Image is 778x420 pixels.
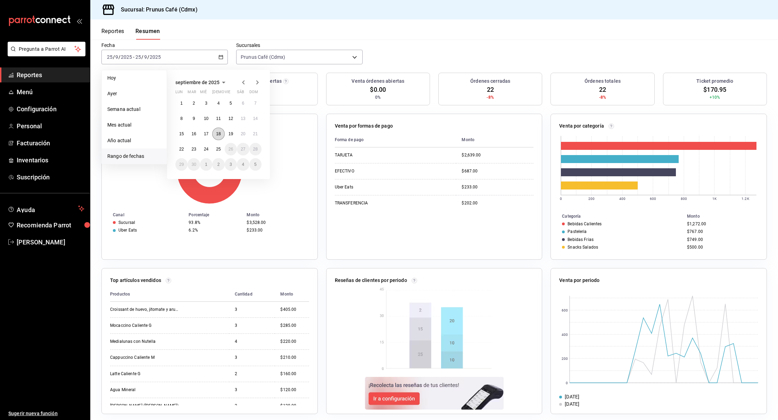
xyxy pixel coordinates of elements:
abbr: 8 de septiembre de 2025 [180,116,183,121]
h3: Órdenes totales [585,78,621,85]
button: 28 de septiembre de 2025 [249,143,262,155]
div: Croissant de huevo, jitomate y arugula [110,307,180,313]
th: Forma de pago [335,132,456,147]
abbr: martes [188,90,196,97]
text: 1.2K [742,197,750,201]
abbr: 20 de septiembre de 2025 [241,131,245,136]
button: 17 de septiembre de 2025 [200,128,212,140]
abbr: 27 de septiembre de 2025 [241,147,245,152]
div: Bebidas Calientes [568,221,602,226]
input: -- [144,54,147,60]
div: Uber Eats [335,184,404,190]
span: $170.95 [703,85,726,94]
th: Canal [102,211,186,219]
button: 26 de septiembre de 2025 [225,143,237,155]
p: Venta por categoría [559,122,604,130]
abbr: 28 de septiembre de 2025 [253,147,258,152]
div: $210.00 [280,355,309,361]
button: 5 de octubre de 2025 [249,158,262,171]
span: [PERSON_NAME] [17,237,84,247]
button: 11 de septiembre de 2025 [212,112,224,125]
span: Rango de fechas [107,153,161,160]
span: septiembre de 2025 [175,80,220,85]
div: $3,528.00 [247,220,306,225]
span: 22 [599,85,606,94]
abbr: 18 de septiembre de 2025 [216,131,221,136]
div: $405.00 [280,307,309,313]
div: $500.00 [687,245,755,250]
p: Top artículos vendidos [110,277,161,284]
div: $233.00 [247,228,306,233]
div: Sucursal [118,220,135,225]
button: open_drawer_menu [76,18,82,24]
span: Suscripción [17,172,84,182]
button: 3 de octubre de 2025 [225,158,237,171]
button: 15 de septiembre de 2025 [175,128,188,140]
abbr: 3 de septiembre de 2025 [205,101,207,106]
text: 200 [562,357,568,361]
h3: Sucursal: Prunus Café (Cdmx) [115,6,198,14]
div: 4 [235,339,270,345]
button: 4 de septiembre de 2025 [212,97,224,110]
div: 2 [235,403,270,409]
span: Reportes [17,70,84,80]
span: Prunus Café (Cdmx) [241,54,285,60]
div: $233.00 [462,184,533,190]
abbr: 10 de septiembre de 2025 [204,116,208,121]
abbr: 1 de octubre de 2025 [205,162,207,167]
abbr: 12 de septiembre de 2025 [229,116,233,121]
div: TRANSFERENCIA [335,200,404,206]
span: Semana actual [107,106,161,113]
div: 3 [235,323,270,329]
div: $160.00 [280,371,309,377]
div: $1,272.00 [687,221,755,226]
abbr: 4 de octubre de 2025 [242,162,244,167]
button: 1 de octubre de 2025 [200,158,212,171]
input: -- [107,54,113,60]
text: 800 [681,197,687,201]
abbr: 13 de septiembre de 2025 [241,116,245,121]
abbr: 6 de septiembre de 2025 [242,101,244,106]
div: $749.00 [687,237,755,242]
span: -8% [487,94,494,100]
abbr: viernes [225,90,230,97]
span: - [133,54,134,60]
abbr: 2 de septiembre de 2025 [193,101,195,106]
div: Snacks Salados [568,245,598,250]
div: Pasteleria [568,229,587,234]
button: 2 de septiembre de 2025 [188,97,200,110]
button: 3 de septiembre de 2025 [200,97,212,110]
span: $0.00 [370,85,386,94]
button: Resumen [135,28,160,40]
abbr: 16 de septiembre de 2025 [191,131,196,136]
th: Productos [110,287,229,302]
abbr: 15 de septiembre de 2025 [179,131,184,136]
button: 29 de septiembre de 2025 [175,158,188,171]
div: Latte Caliente G [110,371,180,377]
div: $202.00 [462,200,533,206]
button: 25 de septiembre de 2025 [212,143,224,155]
span: Configuración [17,104,84,114]
span: Mes actual [107,121,161,129]
th: Monto [244,211,317,219]
abbr: 4 de septiembre de 2025 [217,101,220,106]
span: Personal [17,121,84,131]
abbr: 19 de septiembre de 2025 [229,131,233,136]
button: 13 de septiembre de 2025 [237,112,249,125]
div: [DATE] [565,401,579,408]
a: Pregunta a Parrot AI [5,50,85,58]
span: Sugerir nueva función [8,410,84,417]
span: Pregunta a Parrot AI [19,46,75,53]
abbr: 5 de septiembre de 2025 [230,101,232,106]
text: 400 [619,197,626,201]
span: 0% [375,94,381,100]
abbr: lunes [175,90,183,97]
p: Venta por formas de pago [335,122,393,130]
button: 12 de septiembre de 2025 [225,112,237,125]
button: 23 de septiembre de 2025 [188,143,200,155]
div: $2,639.00 [462,152,533,158]
div: $767.00 [687,229,755,234]
div: Agua Mineral [110,387,180,393]
th: Monto [684,212,767,220]
span: Menú [17,87,84,97]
